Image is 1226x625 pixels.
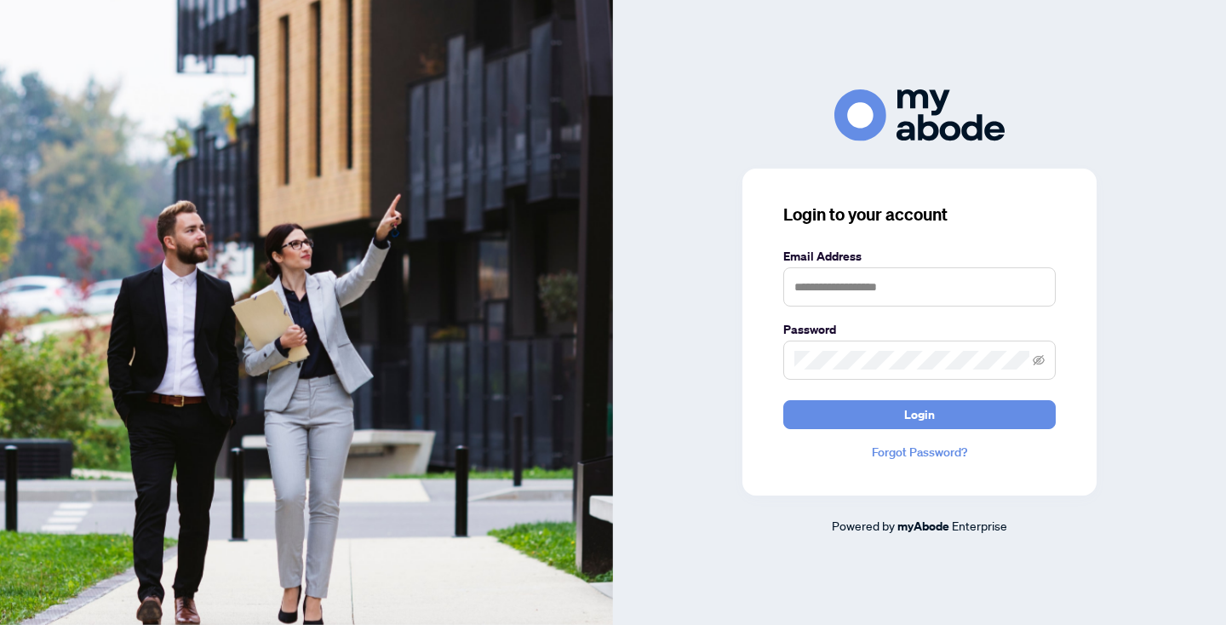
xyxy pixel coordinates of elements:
button: Login [783,400,1056,429]
a: myAbode [897,517,949,536]
h3: Login to your account [783,203,1056,226]
span: Powered by [832,518,895,533]
label: Password [783,320,1056,339]
span: Login [904,401,935,428]
a: Forgot Password? [783,443,1056,462]
img: ma-logo [834,89,1005,141]
label: Email Address [783,247,1056,266]
span: eye-invisible [1033,354,1045,366]
span: Enterprise [952,518,1007,533]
